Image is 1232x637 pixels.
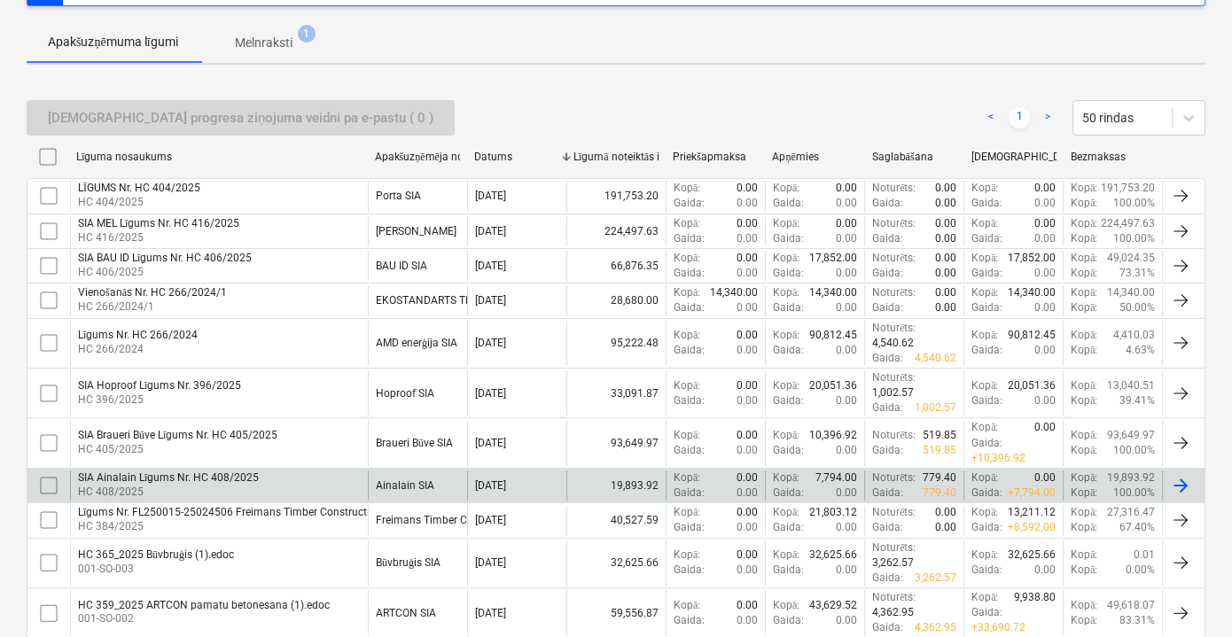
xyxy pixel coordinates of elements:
[980,107,1002,128] a: Previous page
[1071,598,1097,613] p: Kopā :
[566,370,666,416] div: 33,091.87
[674,251,700,266] p: Kopā :
[737,598,758,613] p: 0.00
[915,351,956,366] p: 4,540.62
[923,428,956,443] p: 519.85
[78,485,259,500] p: HC 408/2025
[773,520,804,535] p: Gaida :
[78,611,330,626] p: 001-SO-002
[737,520,758,535] p: 0.00
[674,548,700,563] p: Kopā :
[1034,216,1056,231] p: 0.00
[1071,328,1097,343] p: Kopā :
[76,151,361,164] div: Līguma nosaukums
[773,393,804,408] p: Gaida :
[872,555,914,571] p: 3,262.57
[1034,420,1056,435] p: 0.00
[674,563,705,578] p: Gaida :
[1071,393,1097,408] p: Kopā :
[376,337,457,350] div: AMD enerģija SIA
[737,563,758,578] p: 0.00
[1101,181,1155,196] p: 191,753.20
[1071,378,1097,393] p: Kopā :
[1119,266,1155,281] p: 73.31%
[971,548,998,563] p: Kopā :
[971,393,1002,408] p: Gaida :
[566,540,666,586] div: 32,625.66
[809,428,857,443] p: 10,396.92
[1119,393,1155,408] p: 39.41%
[1107,598,1155,613] p: 49,618.07
[1008,486,1056,501] p: + 7,794.00
[566,181,666,211] div: 191,753.20
[872,336,914,351] p: 4,540.62
[710,285,758,300] p: 14,340.00
[474,151,559,163] div: Datums
[737,443,758,458] p: 0.00
[773,196,804,211] p: Gaida :
[78,562,234,577] p: 001-SO-003
[1071,343,1097,358] p: Kopā :
[475,479,506,492] div: [DATE]
[737,216,758,231] p: 0.00
[872,351,903,366] p: Gaida :
[674,266,705,281] p: Gaida :
[673,151,758,164] div: Priekšapmaksa
[872,470,916,486] p: Noturēts :
[674,428,700,443] p: Kopā :
[78,329,198,342] div: Līgums Nr. HC 266/2024
[971,231,1002,246] p: Gaida :
[1071,300,1097,315] p: Kopā :
[836,486,857,501] p: 0.00
[674,196,705,211] p: Gaida :
[971,620,1025,635] p: + 33,690.72
[1071,266,1097,281] p: Kopā :
[737,428,758,443] p: 0.00
[737,231,758,246] p: 0.00
[836,196,857,211] p: 0.00
[566,216,666,246] div: 224,497.63
[1071,196,1097,211] p: Kopā :
[78,442,277,457] p: HC 405/2025
[1071,151,1156,163] div: Bezmaksas
[475,225,506,237] div: [DATE]
[872,520,903,535] p: Gaida :
[674,598,700,613] p: Kopā :
[872,590,916,605] p: Noturēts :
[1008,505,1056,520] p: 13,211.12
[376,479,434,492] div: Ainalain SIA
[809,378,857,393] p: 20,051.36
[376,387,434,400] div: Hoproof SIA
[566,590,666,635] div: 59,556.87
[836,216,857,231] p: 0.00
[971,486,1002,501] p: Gaida :
[1119,520,1155,535] p: 67.40%
[376,190,421,202] div: Porta SIA
[376,437,453,450] div: Braueri Būve SIA
[78,195,200,210] p: HC 404/2025
[737,470,758,486] p: 0.00
[78,342,198,357] p: HC 266/2024
[1008,251,1056,266] p: 17,852.00
[872,605,914,620] p: 4,362.95
[1107,505,1155,520] p: 27,316.47
[78,299,227,315] p: HC 266/2024/1
[915,620,956,635] p: 4,362.95
[872,443,903,458] p: Gaida :
[872,571,903,586] p: Gaida :
[971,470,998,486] p: Kopā :
[1071,443,1097,458] p: Kopā :
[737,378,758,393] p: 0.00
[78,599,330,611] div: HC 359_2025 ARTCON pamatu betonesana (1).edoc
[971,181,998,196] p: Kopā :
[872,321,916,336] p: Noturēts :
[674,443,705,458] p: Gaida :
[836,300,857,315] p: 0.00
[935,505,956,520] p: 0.00
[1107,285,1155,300] p: 14,340.00
[737,505,758,520] p: 0.00
[872,540,916,555] p: Noturēts :
[674,328,700,343] p: Kopā :
[1119,613,1155,628] p: 83.31%
[971,563,1002,578] p: Gaida :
